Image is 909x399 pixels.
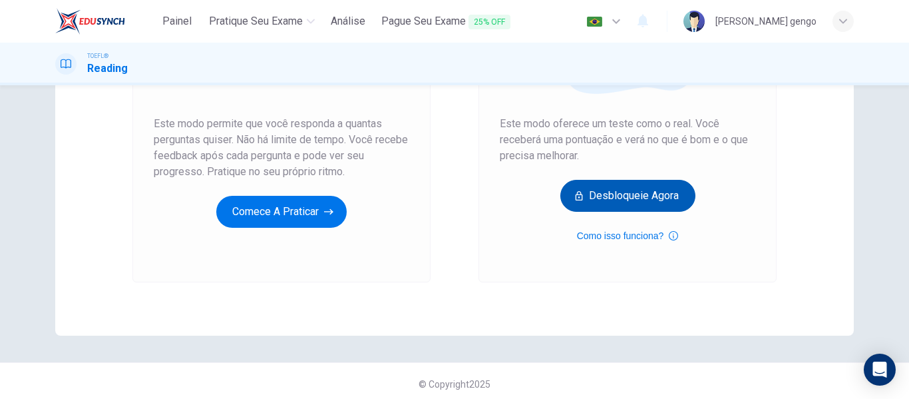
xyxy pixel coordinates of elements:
span: © Copyright 2025 [419,379,490,390]
span: Análise [331,13,365,29]
a: Painel [156,9,198,34]
div: [PERSON_NAME] gengo [715,13,817,29]
a: Análise [325,9,371,34]
span: Este modo oferece um teste como o real. Você receberá uma pontuação e verá no que é bom e o que p... [500,116,755,164]
span: Este modo permite que você responda a quantas perguntas quiser. Não há limite de tempo. Você rece... [154,116,409,180]
button: Pague Seu Exame25% OFF [376,9,516,34]
a: EduSynch logo [55,8,156,35]
span: Painel [162,13,192,29]
span: Pague Seu Exame [381,13,510,30]
span: 25% OFF [468,15,510,29]
button: Pratique seu exame [204,9,320,33]
button: Como isso funciona? [577,228,679,244]
button: Comece a praticar [216,196,347,228]
img: Profile picture [683,11,705,32]
img: pt [586,17,603,27]
span: TOEFL® [87,51,108,61]
button: Desbloqueie agora [560,180,695,212]
div: Open Intercom Messenger [864,354,896,386]
button: Painel [156,9,198,33]
button: Análise [325,9,371,33]
h1: Reading [87,61,128,77]
span: Pratique seu exame [209,13,303,29]
img: EduSynch logo [55,8,125,35]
